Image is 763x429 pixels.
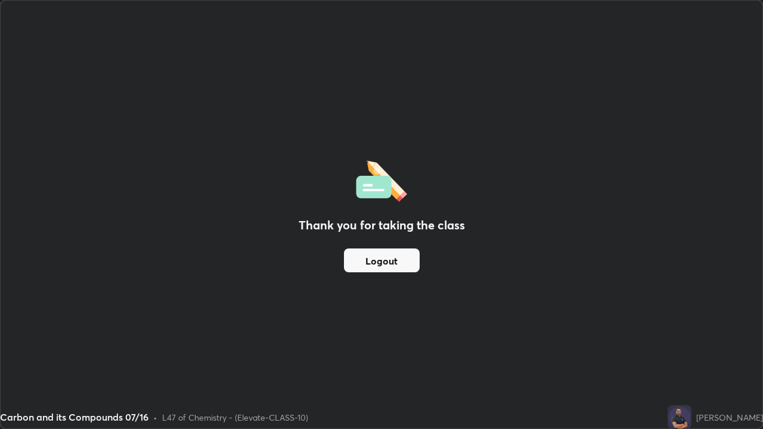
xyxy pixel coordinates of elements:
div: L47 of Chemistry - (Elevate-CLASS-10) [162,411,308,424]
h2: Thank you for taking the class [299,216,465,234]
div: • [153,411,157,424]
div: [PERSON_NAME] [696,411,763,424]
button: Logout [344,248,420,272]
img: offlineFeedback.1438e8b3.svg [356,157,407,202]
img: d78c896519c440fb8e82f40538a8cf0f.png [668,405,691,429]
